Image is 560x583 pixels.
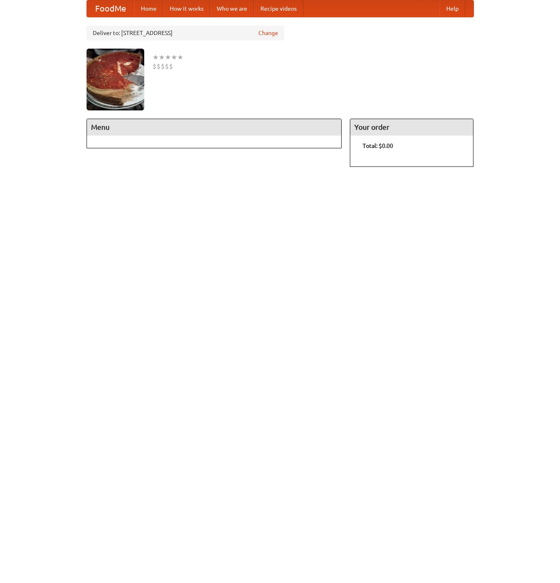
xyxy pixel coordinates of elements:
li: $ [161,62,165,71]
a: Who we are [210,0,254,17]
b: Total: $0.00 [363,143,393,149]
li: ★ [171,53,177,62]
a: Recipe videos [254,0,303,17]
div: Deliver to: [STREET_ADDRESS] [87,26,284,40]
a: How it works [163,0,210,17]
li: ★ [177,53,183,62]
li: $ [152,62,157,71]
li: $ [157,62,161,71]
a: Home [134,0,163,17]
h4: Menu [87,119,342,136]
h4: Your order [350,119,473,136]
img: angular.jpg [87,49,144,110]
a: FoodMe [87,0,134,17]
li: ★ [165,53,171,62]
li: $ [165,62,169,71]
a: Help [440,0,465,17]
a: Change [258,29,278,37]
li: ★ [152,53,159,62]
li: $ [169,62,173,71]
li: ★ [159,53,165,62]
